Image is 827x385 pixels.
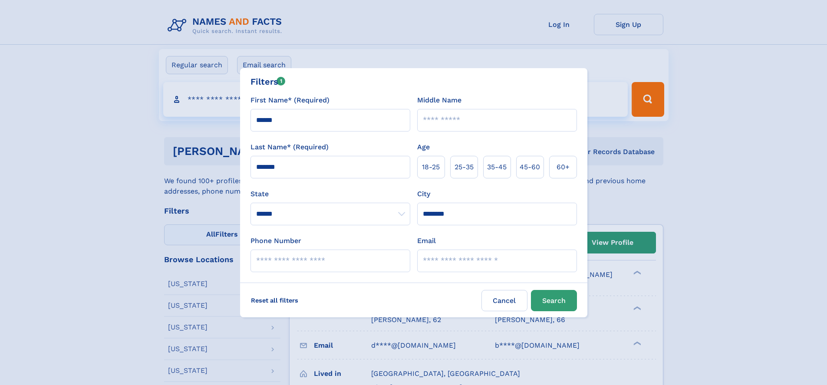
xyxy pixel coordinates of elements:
label: Age [417,142,430,152]
span: 60+ [557,162,570,172]
label: Cancel [481,290,527,311]
label: Email [417,236,436,246]
label: City [417,189,430,199]
span: 45‑60 [520,162,540,172]
span: 18‑25 [422,162,440,172]
label: State [250,189,410,199]
div: Filters [250,75,286,88]
label: Middle Name [417,95,461,105]
label: Reset all filters [245,290,304,311]
label: Phone Number [250,236,301,246]
span: 35‑45 [487,162,507,172]
span: 25‑35 [455,162,474,172]
button: Search [531,290,577,311]
label: Last Name* (Required) [250,142,329,152]
label: First Name* (Required) [250,95,329,105]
